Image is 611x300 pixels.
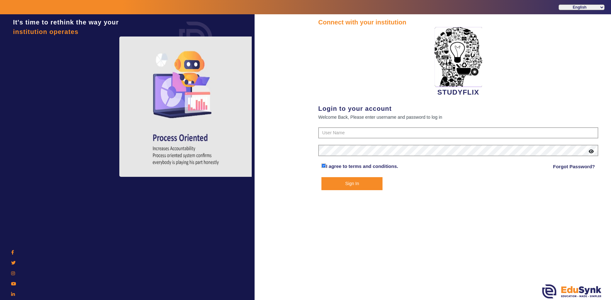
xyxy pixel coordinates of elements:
[321,177,383,190] button: Sign In
[318,27,598,97] div: STUDYFLIX
[542,284,601,298] img: edusynk.png
[318,104,598,113] div: Login to your account
[553,163,595,170] a: Forgot Password?
[13,28,79,35] span: institution operates
[318,127,598,139] input: User Name
[318,17,598,27] div: Connect with your institution
[13,19,119,26] span: It's time to rethink the way your
[318,113,598,121] div: Welcome Back, Please enter username and password to log in
[172,14,220,62] img: login.png
[326,163,398,169] a: I agree to terms and conditions.
[119,37,253,177] img: login4.png
[434,27,482,87] img: 2da83ddf-6089-4dce-a9e2-416746467bdd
